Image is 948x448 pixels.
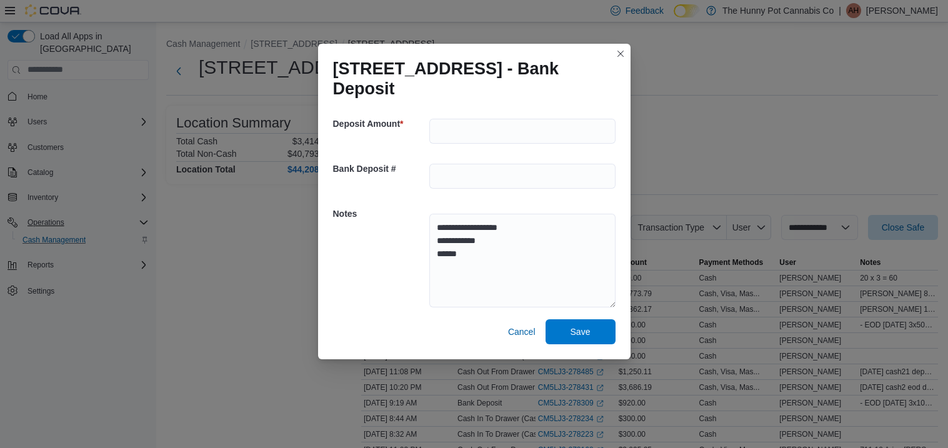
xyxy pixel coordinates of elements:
[503,319,541,344] button: Cancel
[571,326,591,338] span: Save
[333,156,427,181] h5: Bank Deposit #
[613,46,628,61] button: Closes this modal window
[508,326,536,338] span: Cancel
[333,201,427,226] h5: Notes
[333,111,427,136] h5: Deposit Amount
[546,319,616,344] button: Save
[333,59,606,99] h1: [STREET_ADDRESS] - Bank Deposit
